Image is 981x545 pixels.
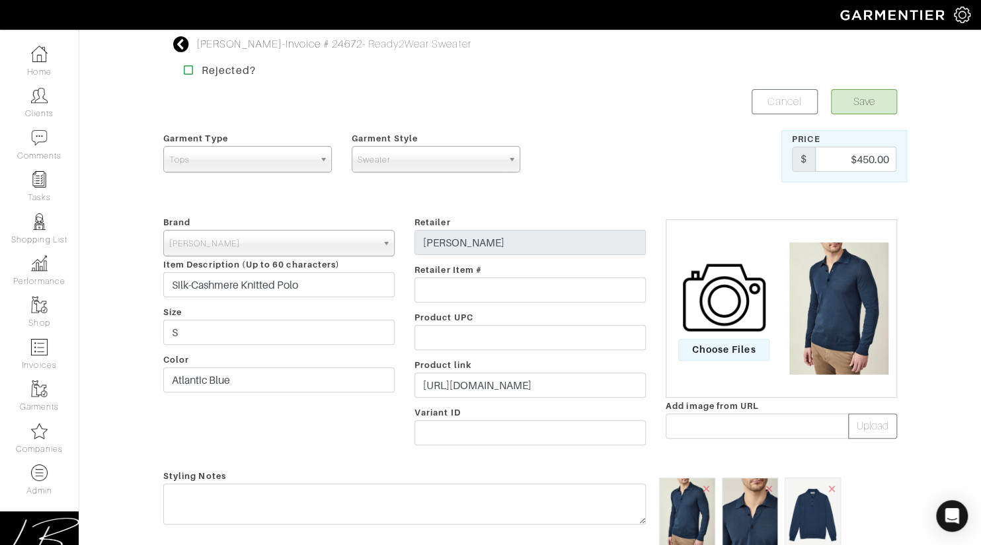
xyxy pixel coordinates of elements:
[954,7,970,23] img: gear-icon-white-bd11855cb880d31180b6d7d6211b90ccbf57a29d726f0c71d8c61bd08dd39cc2.png
[163,466,226,486] span: Styling Notes
[31,171,48,188] img: reminder-icon-8004d30b9f0a5d33ae49ab947aed9ed385cf756f9e5892f1edd6e32f2345188e.png
[792,134,820,144] span: Price
[414,217,450,227] span: Retailer
[31,129,48,146] img: comment-icon-a0a6a9ef722e966f86d9cbdc48e553b5cf19dbc54f86b18d962a5391bc8f6eb6.png
[936,500,968,532] div: Open Intercom Messenger
[752,89,818,114] a: Cancel
[31,381,48,397] img: garments-icon-b7da505a4dc4fd61783c78ac3ca0ef83fa9d6f193b1c9dc38574b1d14d53ca28.png
[848,414,897,439] button: Upload
[783,242,895,375] img: image.jpeg
[31,464,48,481] img: custom-products-icon-6973edde1b6c6774590e2ad28d3d057f2f42decad08aa0e48061009ba2575b3a.png
[163,355,189,365] span: Color
[831,89,897,114] button: Save
[163,133,228,143] span: Garment Type
[764,480,775,497] span: ×
[169,231,377,257] span: [PERSON_NAME]
[169,147,314,173] span: Tops
[414,408,461,418] span: Variant ID
[666,401,759,411] span: Add image from URL
[678,339,770,361] span: Choose Files
[358,147,502,173] span: Sweater
[196,38,282,50] a: [PERSON_NAME]
[196,36,471,52] div: - - Ready2Wear Sweater
[31,297,48,313] img: garments-icon-b7da505a4dc4fd61783c78ac3ca0ef83fa9d6f193b1c9dc38574b1d14d53ca28.png
[31,423,48,439] img: companies-icon-14a0f246c7e91f24465de634b560f0151b0cc5c9ce11af5fac52e6d7d6371812.png
[792,147,816,172] div: $
[202,64,255,77] strong: Rejected?
[31,46,48,62] img: dashboard-icon-dbcd8f5a0b271acd01030246c82b418ddd0df26cd7fceb0bd07c9910d44c42f6.png
[827,480,838,497] span: ×
[163,260,340,270] span: Item Description (Up to 60 characters)
[683,256,765,339] img: camera-icon-fc4d3dba96d4bd47ec8a31cd2c90eca330c9151d3c012df1ec2579f4b5ff7bac.png
[834,3,954,26] img: garmentier-logo-header-white-b43fb05a5012e4ada735d5af1a66efaba907eab6374d6393d1fbf88cb4ef424d.png
[31,213,48,230] img: stylists-icon-eb353228a002819b7ec25b43dbf5f0378dd9e0616d9560372ff212230b889e62.png
[31,87,48,104] img: clients-icon-6bae9207a08558b7cb47a8932f037763ab4055f8c8b6bfacd5dc20c3e0201464.png
[31,255,48,272] img: graph-8b7af3c665d003b59727f371ae50e7771705bf0c487971e6e97d053d13c5068d.png
[414,312,473,322] span: Product UPC
[414,360,471,370] span: Product link
[31,339,48,355] img: orders-icon-0abe47150d42831381b5fb84f609e132dff9fe21cb692f30cb5eec754e2cba89.png
[163,307,182,317] span: Size
[414,265,482,275] span: Retailer Item #
[286,38,362,50] a: Invoice # 24672
[163,217,190,227] span: Brand
[701,480,712,497] span: ×
[352,133,418,143] span: Garment Style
